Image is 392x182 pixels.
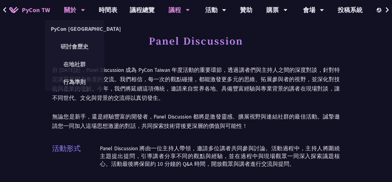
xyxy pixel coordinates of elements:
img: Locale Icon [377,8,383,12]
span: 活動形式 [52,143,100,174]
span: PyCon TW [22,5,50,15]
a: 研討會歷史 [45,39,104,54]
p: 自 [DATE]起，Panel Discussion 成為 PyCon Taiwan 年度活動的重要環節，透過講者們與主持人之間的深度對談，針對特定議題展開多角度的交流。我們相信，每一次的觀點碰... [52,65,340,131]
a: 在地社群 [45,57,104,72]
img: Home icon of PyCon TW 2025 [9,7,19,13]
a: PyCon TW [3,2,56,18]
h1: Panel Discussion [149,31,243,50]
a: PyCon [GEOGRAPHIC_DATA] [45,21,104,36]
a: 行為準則 [45,75,104,89]
p: Panel Discussion 將由一位主持人帶領，邀請多位講者共同參與討論。活動過程中，主持人將圍繞主題提出提問，引導講者分享不同的觀點與經驗，並在過程中與現場觀眾一同深入探索議題核心。活動... [100,145,340,168]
